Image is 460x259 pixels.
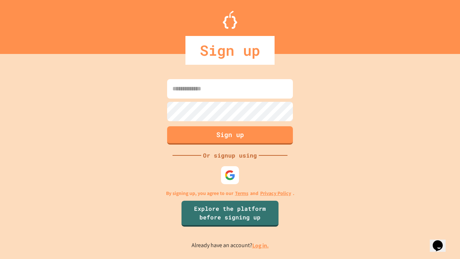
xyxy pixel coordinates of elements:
[223,11,237,29] img: Logo.svg
[167,126,293,145] button: Sign up
[192,241,269,250] p: Already have an account?
[166,190,294,197] p: By signing up, you agree to our and .
[225,170,235,181] img: google-icon.svg
[430,230,453,252] iframe: chat widget
[400,199,453,230] iframe: chat widget
[185,36,275,65] div: Sign up
[201,151,259,160] div: Or signup using
[235,190,248,197] a: Terms
[181,201,279,227] a: Explore the platform before signing up
[260,190,291,197] a: Privacy Policy
[252,242,269,249] a: Log in.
